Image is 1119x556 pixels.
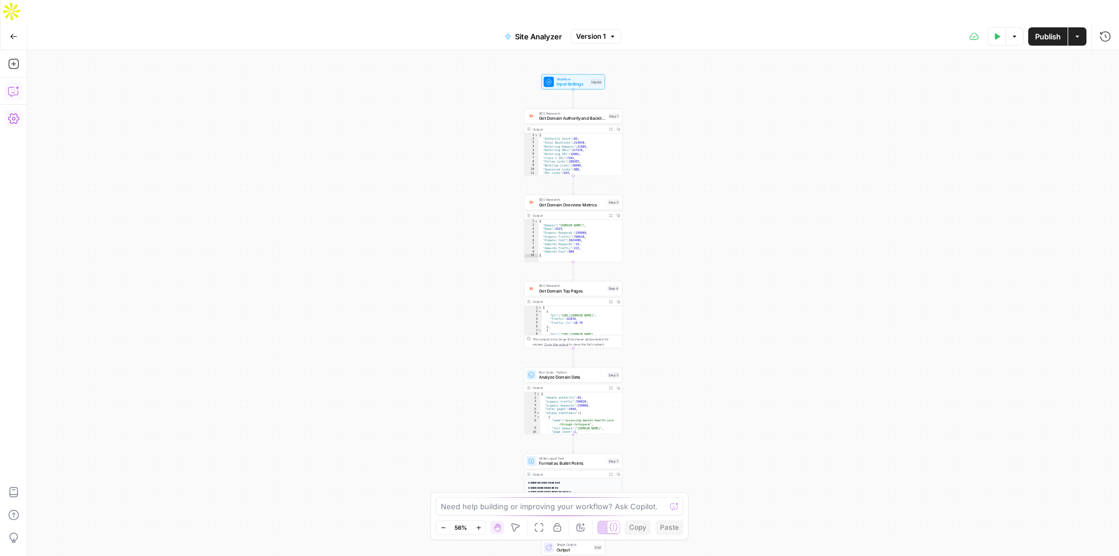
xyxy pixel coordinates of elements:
div: 8 [524,419,540,426]
div: 8 [524,160,538,164]
img: otu06fjiulrdwrqmbs7xihm55rg9 [528,286,534,291]
div: Step 7 [607,458,619,464]
div: 3 [524,400,540,404]
div: End [594,545,602,550]
div: 2 [524,396,540,400]
span: Copy [629,522,646,533]
div: Run Code · PythonAnalyze Domain DataStep 5Output{ "domain_authority":65, "organic_traffic":760639... [524,367,622,435]
div: 5 [524,321,542,325]
div: 9 [524,164,538,168]
span: Format as Bullet Points [539,460,605,466]
span: Workflow [557,76,588,82]
div: 7 [524,242,538,246]
div: 6 [524,238,538,242]
div: 4 [524,317,542,321]
span: SEO Research [539,283,605,289]
div: Single OutputOutputEnd [524,540,622,555]
div: Output [533,472,605,477]
span: Input Settings [557,81,588,87]
div: Step 1 [608,113,619,119]
div: 1 [524,220,538,224]
button: Publish [1028,27,1068,46]
div: 4 [524,231,538,235]
g: Edge from step_1 to step_2 [572,176,574,194]
img: 4e4w6xi9sjogcjglmt5eorgxwtyu [528,200,534,205]
span: Single Output [557,542,591,547]
div: Output [533,127,605,132]
div: 8 [524,246,538,250]
span: Toggle code folding, rows 1 through 17 [534,133,538,137]
img: 3lyvnidk9veb5oecvmize2kaffdg [528,113,534,119]
div: 7 [524,415,540,419]
g: Edge from step_4 to step_5 [572,348,574,367]
div: SEO ResearchGet Domain Overview MetricsStep 2Output{ "Domain":"[DOMAIN_NAME]", "Rank":3324, "Orga... [524,195,622,262]
div: 5 [524,148,538,152]
div: Step 2 [607,200,619,205]
div: Step 5 [607,372,619,378]
span: Copy the output [544,342,568,346]
span: SEO Research [539,197,605,202]
span: Toggle code folding, rows 2 through 6 [538,310,541,314]
span: 56% [454,523,467,532]
div: SEO ResearchGet Domain Authority and Backlink ProfileStep 1Output{ "Authority Score":65, "Total B... [524,108,622,176]
span: Version 1 [576,31,606,42]
div: Output [533,213,605,218]
div: This output is too large & has been abbreviated for review. to view the full content. [533,336,619,347]
div: Step 4 [607,286,620,291]
g: Edge from step_5 to step_7 [572,435,574,453]
span: Get Domain Overview Metrics [539,201,605,208]
g: Edge from start to step_1 [572,89,574,108]
div: 6 [524,411,540,415]
div: Inputs [590,79,602,84]
div: 1 [524,392,540,396]
span: Toggle code folding, rows 1 through 10 [534,220,538,224]
div: 6 [524,325,542,329]
span: Toggle code folding, rows 1 through 1247 [538,306,541,310]
div: 3 [524,227,538,231]
div: 12 [524,175,538,179]
div: 9 [524,250,538,254]
span: Toggle code folding, rows 1 through 389 [536,392,540,396]
div: 10 [524,168,538,172]
span: Get Domain Authority and Backlink Profile [539,115,606,121]
span: Analyze Domain Data [539,374,605,380]
button: Paste [655,520,683,535]
div: 6 [524,152,538,156]
span: Toggle code folding, rows 6 through 385 [536,411,540,415]
span: Get Domain Top Pages [539,287,605,294]
div: 10 [524,254,538,258]
span: Output [557,546,591,553]
div: 4 [524,145,538,149]
div: Output [533,299,605,305]
div: 2 [524,224,538,228]
div: 7 [524,328,542,332]
div: 5 [524,407,540,411]
div: 10 [524,430,540,434]
span: Site Analyzer [515,31,562,42]
button: Version 1 [571,29,621,44]
div: 3 [524,141,538,145]
div: 3 [524,314,542,318]
div: 1 [524,306,542,310]
span: SEO Research [539,111,606,116]
div: 1 [524,133,538,137]
div: Output [533,385,605,391]
span: Toggle code folding, rows 7 through 12 [536,415,540,419]
span: Toggle code folding, rows 7 through 11 [538,328,541,332]
div: 11 [524,434,540,438]
div: 8 [524,332,542,344]
div: 5 [524,235,538,239]
span: Publish [1035,31,1061,42]
div: 11 [524,171,538,175]
button: Site Analyzer [498,27,569,46]
span: Paste [660,522,679,533]
span: Run Code · Python [539,370,605,375]
div: WorkflowInput SettingsInputs [524,74,622,90]
div: 2 [524,137,538,141]
div: 4 [524,404,540,408]
div: 9 [524,427,540,431]
g: Edge from step_2 to step_4 [572,262,574,281]
div: 7 [524,156,538,160]
button: Copy [625,520,651,535]
div: 2 [524,310,542,314]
